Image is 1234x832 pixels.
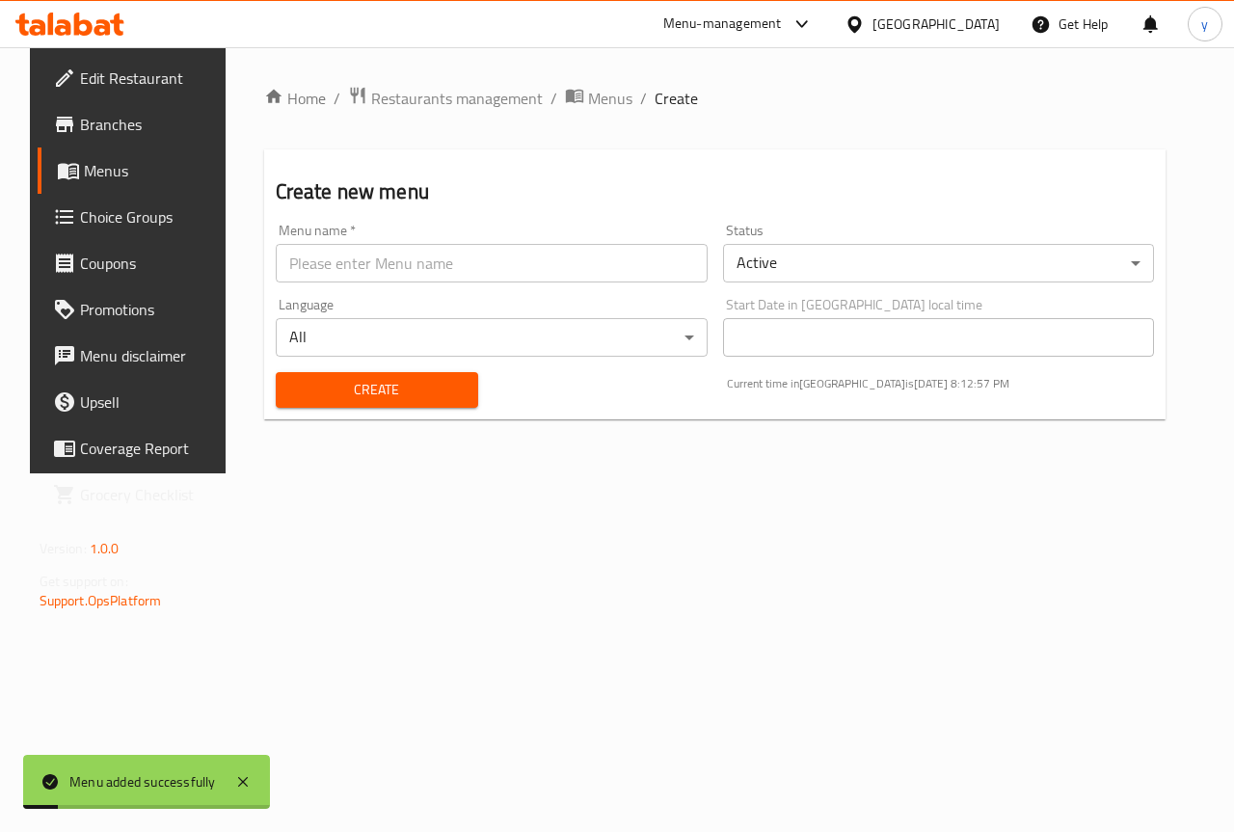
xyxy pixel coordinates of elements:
li: / [640,87,647,110]
a: Support.OpsPlatform [40,588,162,613]
span: Create [655,87,698,110]
span: Upsell [80,390,221,414]
span: Choice Groups [80,205,221,228]
a: Choice Groups [38,194,236,240]
a: Restaurants management [348,86,543,111]
a: Menus [38,148,236,194]
span: Get support on: [40,569,128,594]
p: Current time in [GEOGRAPHIC_DATA] is [DATE] 8:12:57 PM [727,375,1155,392]
a: Edit Restaurant [38,55,236,101]
a: Menu disclaimer [38,333,236,379]
div: Menu-management [663,13,782,36]
span: Version: [40,536,87,561]
span: Create [291,378,463,402]
button: Create [276,372,478,408]
span: y [1201,13,1208,35]
span: Promotions [80,298,221,321]
span: Edit Restaurant [80,67,221,90]
div: [GEOGRAPHIC_DATA] [872,13,1000,35]
a: Menus [565,86,632,111]
span: Coupons [80,252,221,275]
span: Coverage Report [80,437,221,460]
span: 1.0.0 [90,536,120,561]
div: All [276,318,708,357]
a: Home [264,87,326,110]
nav: breadcrumb [264,86,1167,111]
span: Branches [80,113,221,136]
a: Grocery Checklist [38,471,236,518]
a: Branches [38,101,236,148]
li: / [334,87,340,110]
div: Menu added successfully [69,771,216,792]
input: Please enter Menu name [276,244,708,282]
li: / [550,87,557,110]
span: Menus [84,159,221,182]
span: Restaurants management [371,87,543,110]
a: Coverage Report [38,425,236,471]
a: Promotions [38,286,236,333]
span: Menus [588,87,632,110]
a: Upsell [38,379,236,425]
span: Grocery Checklist [80,483,221,506]
span: Menu disclaimer [80,344,221,367]
h2: Create new menu [276,177,1155,206]
div: Active [723,244,1155,282]
a: Coupons [38,240,236,286]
